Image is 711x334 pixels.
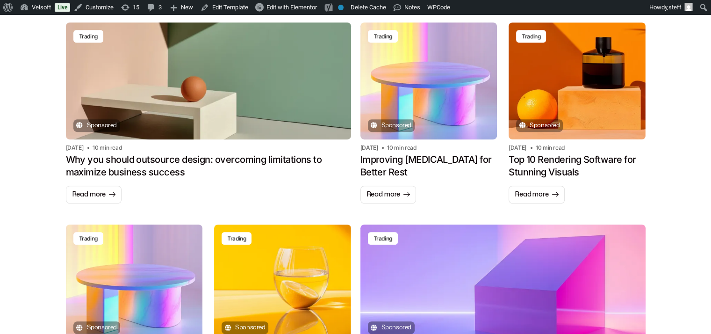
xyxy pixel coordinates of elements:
[366,190,401,199] span: Read more
[379,119,411,132] span: Sponsored
[85,119,117,132] span: Sponsored
[66,144,84,152] h2: [DATE]
[360,186,417,203] a: Read more
[233,321,265,334] span: Sponsored
[93,144,122,152] h2: 10 min read
[379,321,411,334] span: Sponsored
[668,4,682,11] span: steff
[509,153,646,179] h1: Top 10 Rendering Software for Stunning Visuals
[338,5,344,10] div: No index
[55,3,70,12] a: Live
[227,235,246,242] div: Trading
[527,119,560,132] span: Sponsored
[387,144,416,152] h2: 10 min read
[266,4,317,11] span: Edit with Elementor
[373,235,392,242] div: Trading
[72,190,106,199] span: Read more
[522,33,540,40] div: Trading
[509,186,565,203] a: Read more
[536,144,565,152] h2: 10 min read
[79,33,98,40] div: Trading
[66,186,122,203] a: Read more
[360,153,497,179] h1: Improving [MEDICAL_DATA] for Better Rest
[85,321,117,334] span: Sponsored
[66,153,351,179] h1: Why you should outsource design: overcoming limitations to maximize business success
[373,33,392,40] div: Trading
[79,235,98,242] div: Trading
[509,144,526,152] h2: [DATE]
[360,144,378,152] h2: [DATE]
[515,190,549,199] span: Read more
